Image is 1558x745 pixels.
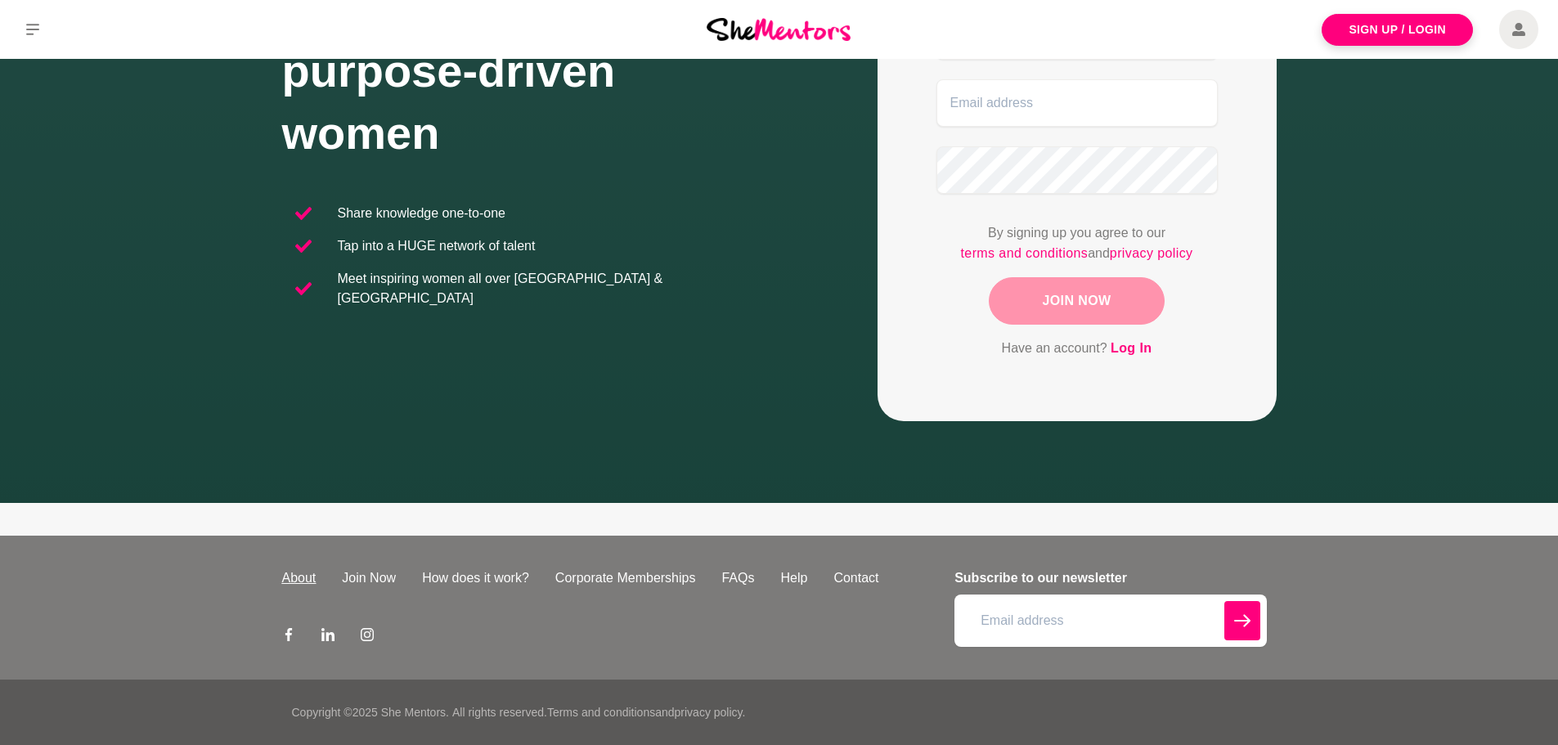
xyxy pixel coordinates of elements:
input: Email address [954,595,1266,647]
a: Facebook [282,627,295,647]
a: Contact [820,568,891,588]
a: Sign Up / Login [1322,14,1473,46]
a: Help [767,568,820,588]
a: Instagram [361,627,374,647]
p: By signing up you agree to our and [936,223,1218,264]
p: Meet inspiring women all over [GEOGRAPHIC_DATA] & [GEOGRAPHIC_DATA] [338,269,766,308]
a: About [269,568,330,588]
a: How does it work? [409,568,542,588]
p: Have an account? [936,338,1218,359]
p: Share knowledge one-to-one [338,204,505,223]
a: privacy policy [1110,243,1193,264]
p: All rights reserved. and . [452,704,745,721]
a: Corporate Memberships [542,568,709,588]
input: Email address [936,79,1218,127]
a: privacy policy [675,706,743,719]
a: Join Now [329,568,409,588]
h4: Subscribe to our newsletter [954,568,1266,588]
a: FAQs [708,568,767,588]
a: terms and conditions [961,243,1089,264]
p: Tap into a HUGE network of talent [338,236,536,256]
a: Terms and conditions [547,706,655,719]
a: LinkedIn [321,627,334,647]
p: Copyright © 2025 She Mentors . [292,704,449,721]
img: She Mentors Logo [707,18,851,40]
a: Log In [1111,338,1152,359]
